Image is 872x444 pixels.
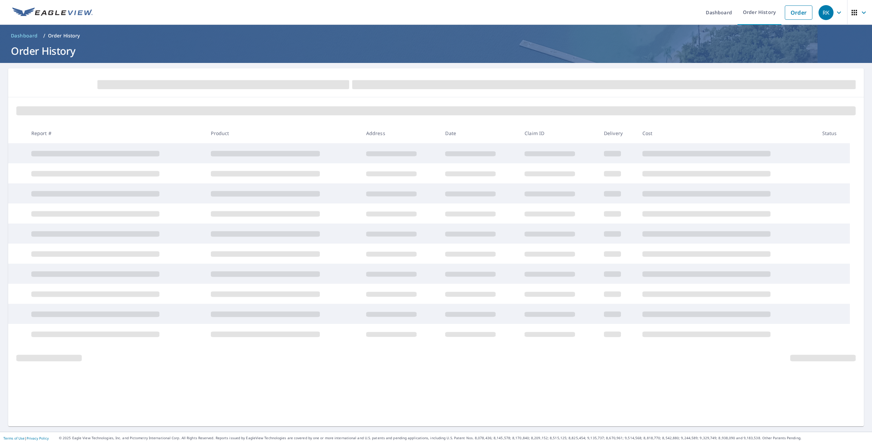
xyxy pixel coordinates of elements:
[440,123,519,143] th: Date
[361,123,440,143] th: Address
[817,123,850,143] th: Status
[8,44,864,58] h1: Order History
[26,123,206,143] th: Report #
[519,123,598,143] th: Claim ID
[3,436,49,440] p: |
[598,123,637,143] th: Delivery
[8,30,41,41] a: Dashboard
[59,435,869,441] p: © 2025 Eagle View Technologies, Inc. and Pictometry International Corp. All Rights Reserved. Repo...
[11,32,38,39] span: Dashboard
[48,32,80,39] p: Order History
[12,7,93,18] img: EV Logo
[3,436,25,441] a: Terms of Use
[819,5,834,20] div: RK
[27,436,49,441] a: Privacy Policy
[785,5,812,20] a: Order
[205,123,360,143] th: Product
[637,123,817,143] th: Cost
[43,32,45,40] li: /
[8,30,864,41] nav: breadcrumb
